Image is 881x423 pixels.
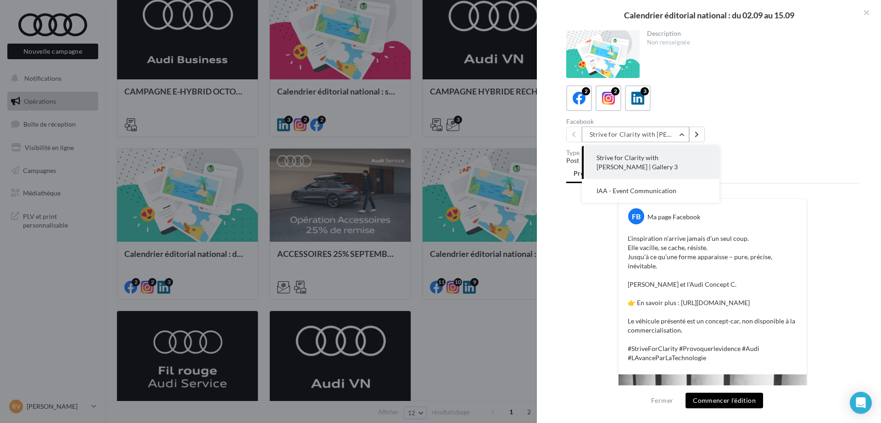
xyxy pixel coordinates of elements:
div: Open Intercom Messenger [850,392,872,414]
button: Strive for Clarity with [PERSON_NAME] | Gallery 3 [582,146,719,179]
span: Strive for Clarity with [PERSON_NAME] | Gallery 3 [597,154,678,171]
button: Commencer l'édition [686,393,763,408]
div: Type [566,150,859,156]
button: Strive for Clarity with [PERSON_NAME] | Gallery 3 [582,127,689,142]
div: 2 [611,87,619,95]
div: Post [566,156,859,165]
div: Description [647,30,852,37]
p: L’inspiration n’arrive jamais d’un seul coup. Elle vacille, se cache, résiste. Jusqu’à ce qu’une ... [628,234,797,362]
button: Fermer [647,395,677,406]
div: Ma page Facebook [647,212,700,222]
span: IAA - Event Communication [597,187,676,195]
div: Non renseignée [647,39,852,47]
div: Facebook [566,118,709,125]
button: IAA - Event Communication [582,179,719,203]
div: 2 [582,87,590,95]
div: FB [628,208,644,224]
div: 3 [641,87,649,95]
div: Calendrier éditorial national : du 02.09 au 15.09 [552,11,866,19]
